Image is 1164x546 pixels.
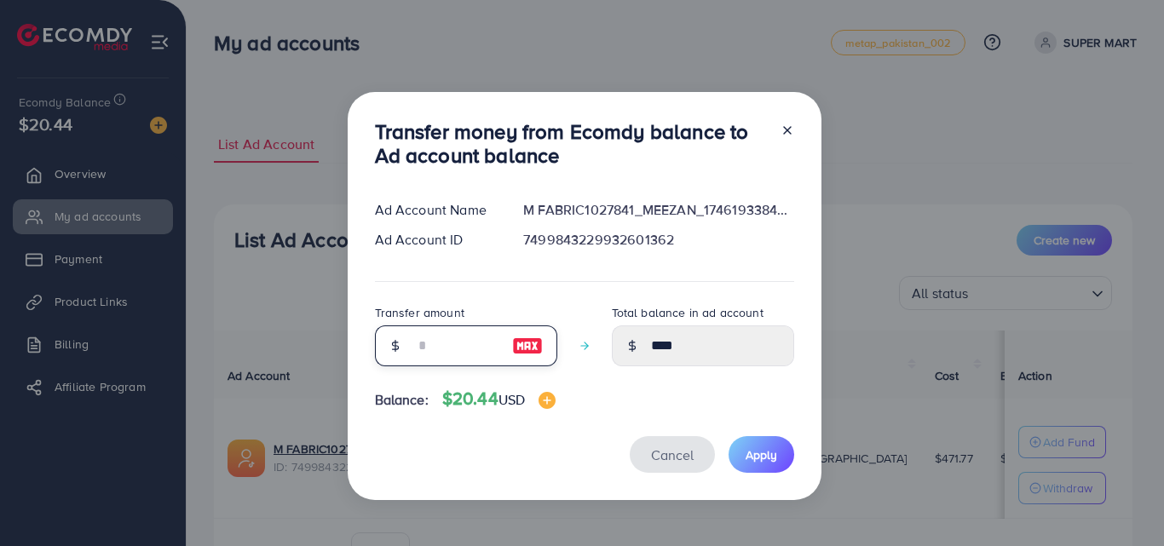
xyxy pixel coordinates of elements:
[510,230,807,250] div: 7499843229932601362
[630,436,715,473] button: Cancel
[375,119,767,169] h3: Transfer money from Ecomdy balance to Ad account balance
[510,200,807,220] div: M FABRIC1027841_MEEZAN_1746193384004
[612,304,764,321] label: Total balance in ad account
[442,388,556,410] h4: $20.44
[651,445,694,464] span: Cancel
[361,230,510,250] div: Ad Account ID
[498,390,525,409] span: USD
[1092,469,1151,533] iframe: Chat
[539,392,556,409] img: image
[729,436,794,473] button: Apply
[375,304,464,321] label: Transfer amount
[746,446,777,463] span: Apply
[375,390,429,410] span: Balance:
[512,336,543,356] img: image
[361,200,510,220] div: Ad Account Name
